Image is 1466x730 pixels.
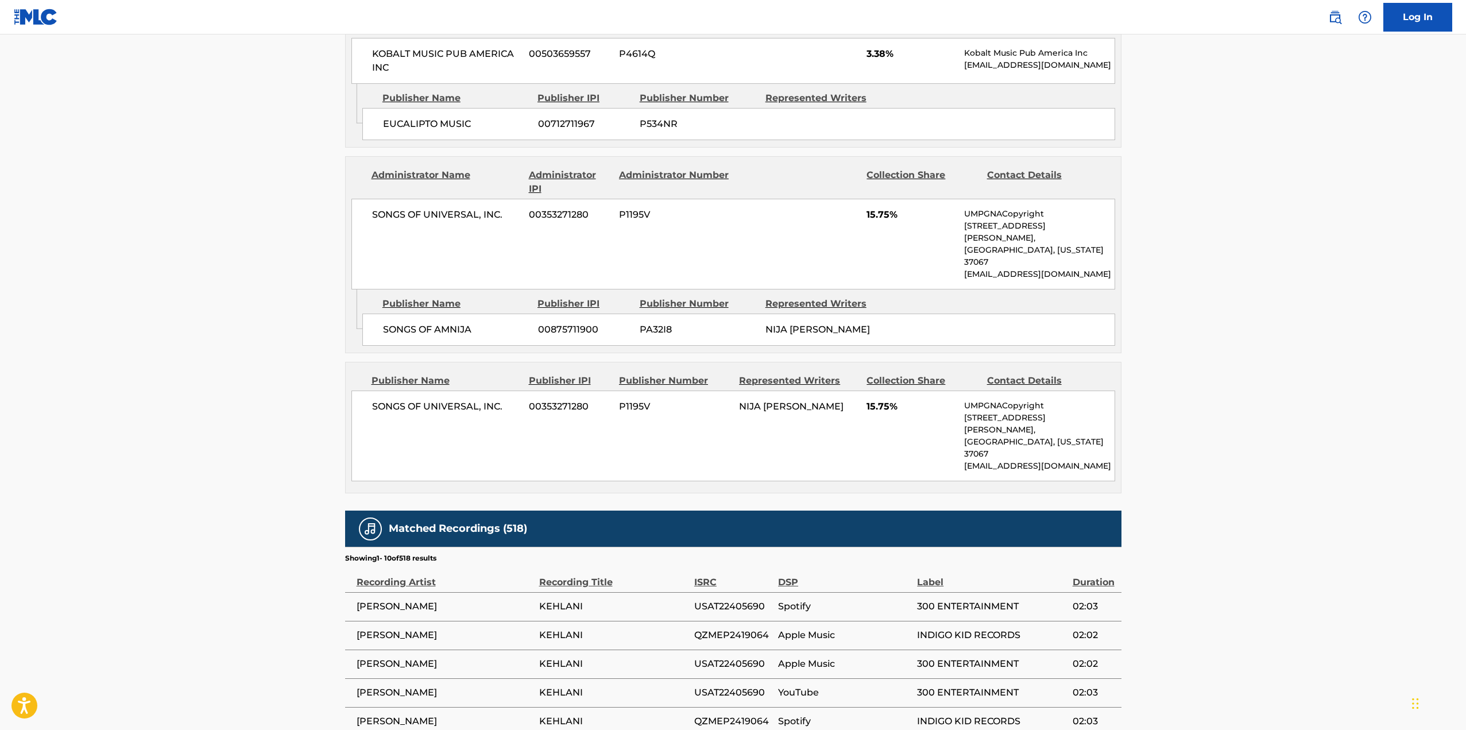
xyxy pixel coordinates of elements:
[867,400,956,414] span: 15.75%
[1409,675,1466,730] iframe: Chat Widget
[964,436,1114,460] p: [GEOGRAPHIC_DATA], [US_STATE] 37067
[640,91,757,105] div: Publisher Number
[1073,714,1116,728] span: 02:03
[1073,628,1116,642] span: 02:02
[537,297,631,311] div: Publisher IPI
[1328,10,1342,24] img: search
[917,657,1066,671] span: 300 ENTERTAINMENT
[372,374,520,388] div: Publisher Name
[964,220,1114,244] p: [STREET_ADDRESS][PERSON_NAME],
[778,657,911,671] span: Apple Music
[372,400,521,414] span: SONGS OF UNIVERSAL, INC.
[765,91,883,105] div: Represented Writers
[619,208,730,222] span: P1195V
[537,91,631,105] div: Publisher IPI
[778,600,911,613] span: Spotify
[382,91,529,105] div: Publisher Name
[917,714,1066,728] span: INDIGO KID RECORDS
[778,628,911,642] span: Apple Music
[867,47,956,61] span: 3.38%
[529,374,610,388] div: Publisher IPI
[964,400,1114,412] p: UMPGNACopyright
[389,522,527,535] h5: Matched Recordings (518)
[619,168,730,196] div: Administrator Number
[372,208,521,222] span: SONGS OF UNIVERSAL, INC.
[357,600,533,613] span: [PERSON_NAME]
[539,657,688,671] span: KEHLANI
[964,59,1114,71] p: [EMAIL_ADDRESS][DOMAIN_NAME]
[372,168,520,196] div: Administrator Name
[1358,10,1372,24] img: help
[382,297,529,311] div: Publisher Name
[1073,563,1116,589] div: Duration
[539,563,688,589] div: Recording Title
[539,714,688,728] span: KEHLANI
[383,117,529,131] span: EUCALIPTO MUSIC
[765,297,883,311] div: Represented Writers
[987,374,1098,388] div: Contact Details
[964,268,1114,280] p: [EMAIL_ADDRESS][DOMAIN_NAME]
[964,412,1114,436] p: [STREET_ADDRESS][PERSON_NAME],
[357,628,533,642] span: [PERSON_NAME]
[1073,600,1116,613] span: 02:03
[964,208,1114,220] p: UMPGNACopyright
[964,460,1114,472] p: [EMAIL_ADDRESS][DOMAIN_NAME]
[1383,3,1452,32] a: Log In
[917,563,1066,589] div: Label
[640,297,757,311] div: Publisher Number
[778,686,911,700] span: YouTube
[778,563,911,589] div: DSP
[765,324,870,335] span: NIJA [PERSON_NAME]
[538,117,631,131] span: 00712711967
[372,47,521,75] span: KOBALT MUSIC PUB AMERICA INC
[1324,6,1347,29] a: Public Search
[619,47,730,61] span: P4614Q
[917,628,1066,642] span: INDIGO KID RECORDS
[694,686,772,700] span: USAT22405690
[1073,686,1116,700] span: 02:03
[538,323,631,337] span: 00875711900
[778,714,911,728] span: Spotify
[694,563,772,589] div: ISRC
[539,628,688,642] span: KEHLANI
[739,401,844,412] span: NIJA [PERSON_NAME]
[1353,6,1376,29] div: Help
[14,9,58,25] img: MLC Logo
[529,400,610,414] span: 00353271280
[357,714,533,728] span: [PERSON_NAME]
[917,686,1066,700] span: 300 ENTERTAINMENT
[345,553,436,563] p: Showing 1 - 10 of 518 results
[640,117,757,131] span: P534NR
[694,600,772,613] span: USAT22405690
[529,208,610,222] span: 00353271280
[619,374,730,388] div: Publisher Number
[357,563,533,589] div: Recording Artist
[383,323,529,337] span: SONGS OF AMNIJA
[694,657,772,671] span: USAT22405690
[694,714,772,728] span: QZMEP2419064
[867,374,978,388] div: Collection Share
[529,168,610,196] div: Administrator IPI
[1412,686,1419,721] div: Drag
[357,686,533,700] span: [PERSON_NAME]
[867,208,956,222] span: 15.75%
[867,168,978,196] div: Collection Share
[964,244,1114,268] p: [GEOGRAPHIC_DATA], [US_STATE] 37067
[529,47,610,61] span: 00503659557
[694,628,772,642] span: QZMEP2419064
[619,400,730,414] span: P1195V
[539,686,688,700] span: KEHLANI
[640,323,757,337] span: PA32I8
[1073,657,1116,671] span: 02:02
[357,657,533,671] span: [PERSON_NAME]
[363,522,377,536] img: Matched Recordings
[739,374,858,388] div: Represented Writers
[964,47,1114,59] p: Kobalt Music Pub America Inc
[987,168,1098,196] div: Contact Details
[539,600,688,613] span: KEHLANI
[917,600,1066,613] span: 300 ENTERTAINMENT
